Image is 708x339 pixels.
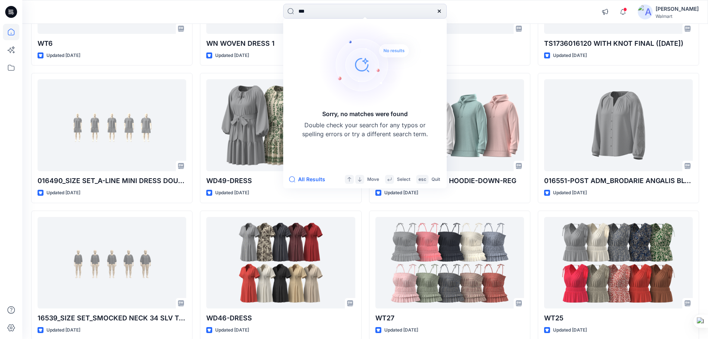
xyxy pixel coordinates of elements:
[553,189,587,197] p: Updated [DATE]
[544,79,693,171] a: 016551-POST ADM_BRODARIE ANGALIS BLOUSE
[375,38,524,49] p: WN WOVEN DRESS 2
[375,217,524,309] a: WT27
[46,326,80,334] p: Updated [DATE]
[638,4,653,19] img: avatar
[206,79,355,171] a: WD49-DRESS
[375,79,524,171] a: GE17024923-LS SLUB HOODIE-DOWN-REG
[656,13,699,19] div: Walmart
[418,176,426,183] p: esc
[38,176,186,186] p: 016490_SIZE SET_A-LINE MINI DRESS DOUBLE CLOTH
[544,313,693,323] p: WT25
[544,217,693,309] a: WT25
[206,217,355,309] a: WD46-DRESS
[384,326,418,334] p: Updated [DATE]
[544,38,693,49] p: TS1736016120 WITH KNOT FINAL ([DATE])
[38,313,186,323] p: 16539_SIZE SET_SMOCKED NECK 34 SLV TOP
[206,313,355,323] p: WD46-DRESS
[38,38,186,49] p: WT6
[384,189,418,197] p: Updated [DATE]
[656,4,699,13] div: [PERSON_NAME]
[302,121,428,138] p: Double check your search for any typos or spelling errors or try a different search term.
[319,20,423,109] img: Sorry, no matches were found
[431,176,440,183] p: Quit
[553,326,587,334] p: Updated [DATE]
[215,326,249,334] p: Updated [DATE]
[38,79,186,171] a: 016490_SIZE SET_A-LINE MINI DRESS DOUBLE CLOTH
[322,109,408,118] h5: Sorry, no matches were found
[375,313,524,323] p: WT27
[46,189,80,197] p: Updated [DATE]
[553,52,587,60] p: Updated [DATE]
[367,176,379,183] p: Move
[206,176,355,186] p: WD49-DRESS
[544,176,693,186] p: 016551-POST ADM_BRODARIE ANGALIS BLOUSE
[215,189,249,197] p: Updated [DATE]
[397,176,410,183] p: Select
[289,175,330,184] button: All Results
[206,38,355,49] p: WN WOVEN DRESS 1
[46,52,80,60] p: Updated [DATE]
[375,176,524,186] p: GE17024923-LS SLUB HOODIE-DOWN-REG
[38,217,186,309] a: 16539_SIZE SET_SMOCKED NECK 34 SLV TOP
[215,52,249,60] p: Updated [DATE]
